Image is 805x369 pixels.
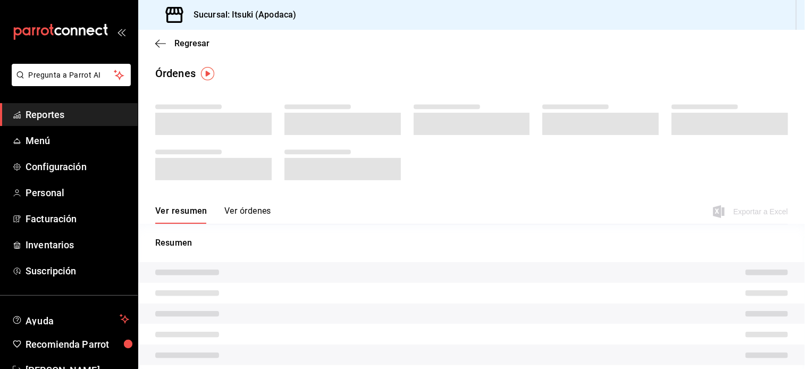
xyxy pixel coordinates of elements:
[155,206,271,224] div: Pestañas de navegación
[26,313,115,325] span: Ayuda
[155,237,788,249] p: Resumen
[26,265,76,276] font: Suscripción
[224,206,271,224] button: Ver órdenes
[26,135,51,146] font: Menú
[26,109,64,120] font: Reportes
[26,339,109,350] font: Recomienda Parrot
[185,9,296,21] h3: Sucursal: Itsuki (Apodaca)
[155,38,209,48] button: Regresar
[174,38,209,48] span: Regresar
[7,77,131,88] a: Pregunta a Parrot AI
[12,64,131,86] button: Pregunta a Parrot AI
[155,65,196,81] div: Órdenes
[201,67,214,80] img: Tooltip marker
[26,213,77,224] font: Facturación
[155,206,207,216] font: Ver resumen
[26,187,64,198] font: Personal
[117,28,125,36] button: open_drawer_menu
[29,70,114,81] span: Pregunta a Parrot AI
[26,239,74,250] font: Inventarios
[26,161,87,172] font: Configuración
